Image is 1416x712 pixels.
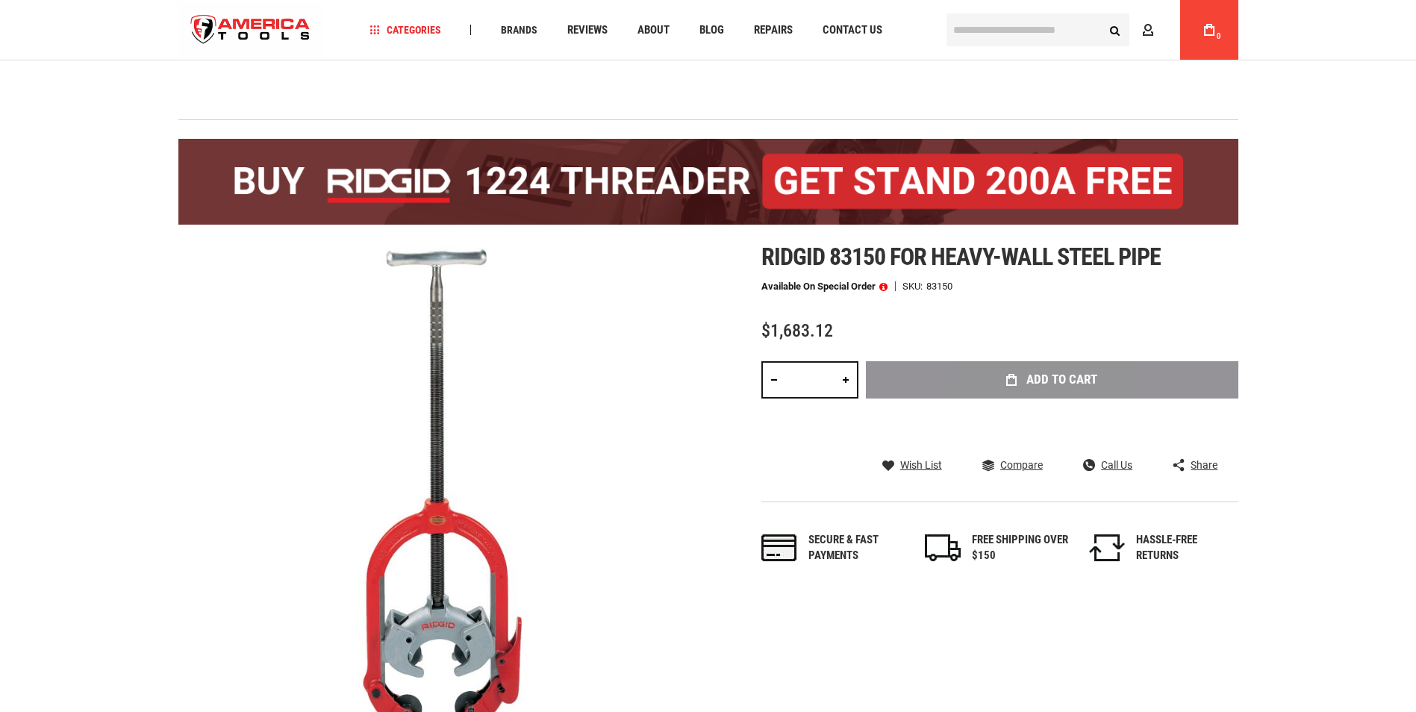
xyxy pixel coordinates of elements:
[982,458,1043,472] a: Compare
[1101,16,1129,44] button: Search
[1000,460,1043,470] span: Compare
[1136,532,1233,564] div: HASSLE-FREE RETURNS
[1089,534,1125,561] img: returns
[631,20,676,40] a: About
[178,139,1238,225] img: BOGO: Buy the RIDGID® 1224 Threader (26092), get the 92467 200A Stand FREE!
[816,20,889,40] a: Contact Us
[1217,32,1221,40] span: 0
[902,281,926,291] strong: SKU
[699,25,724,36] span: Blog
[761,534,797,561] img: payments
[754,25,793,36] span: Repairs
[494,20,544,40] a: Brands
[178,2,323,58] a: store logo
[561,20,614,40] a: Reviews
[926,281,952,291] div: 83150
[761,320,833,341] span: $1,683.12
[972,532,1069,564] div: FREE SHIPPING OVER $150
[693,20,731,40] a: Blog
[747,20,799,40] a: Repairs
[761,243,1161,271] span: Ridgid 83150 for heavy-wall steel pipe
[1191,460,1217,470] span: Share
[363,20,448,40] a: Categories
[1101,460,1132,470] span: Call Us
[882,458,942,472] a: Wish List
[178,2,323,58] img: America Tools
[637,25,670,36] span: About
[823,25,882,36] span: Contact Us
[501,25,537,35] span: Brands
[567,25,608,36] span: Reviews
[1083,458,1132,472] a: Call Us
[369,25,441,35] span: Categories
[925,534,961,561] img: shipping
[761,281,888,292] p: Available on Special Order
[808,532,905,564] div: Secure & fast payments
[900,460,942,470] span: Wish List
